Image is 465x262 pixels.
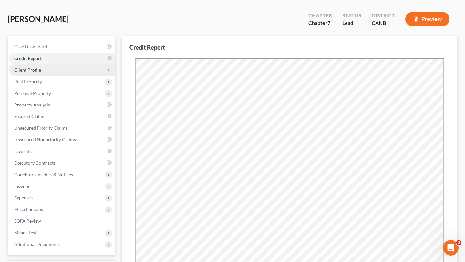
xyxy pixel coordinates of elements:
div: Status [342,12,361,19]
div: Chapter [308,19,332,27]
a: Lawsuits [9,146,115,157]
span: Unsecured Priority Claims [14,125,67,131]
a: Unsecured Nonpriority Claims [9,134,115,146]
span: Property Analysis [14,102,50,107]
span: Personal Property [14,90,51,96]
button: Preview [405,12,449,26]
span: Client Profile [14,67,41,73]
span: Secured Claims [14,114,45,119]
div: Credit Report [129,44,165,51]
div: Lead [342,19,361,27]
span: 7 [327,20,330,26]
span: Credit Report [14,55,42,61]
a: Case Dashboard [9,41,115,53]
span: Executory Contracts [14,160,56,166]
a: Executory Contracts [9,157,115,169]
span: Miscellaneous [14,207,43,212]
a: Property Analysis [9,99,115,111]
span: [PERSON_NAME] [8,14,69,24]
iframe: Intercom live chat [443,240,459,256]
a: SOFA Review [9,215,115,227]
span: Real Property [14,79,42,84]
span: Expenses [14,195,33,200]
div: CANB [372,19,395,27]
a: Unsecured Priority Claims [9,122,115,134]
span: Codebtors Insiders & Notices [14,172,73,177]
span: Unsecured Nonpriority Claims [14,137,76,142]
span: Case Dashboard [14,44,47,49]
span: Additional Documents [14,241,60,247]
div: Chapter [308,12,332,19]
span: Lawsuits [14,148,32,154]
div: District [372,12,395,19]
span: Income [14,183,29,189]
a: Credit Report [9,53,115,64]
span: SOFA Review [14,218,41,224]
span: Means Test [14,230,36,235]
span: 3 [456,240,461,245]
a: Secured Claims [9,111,115,122]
